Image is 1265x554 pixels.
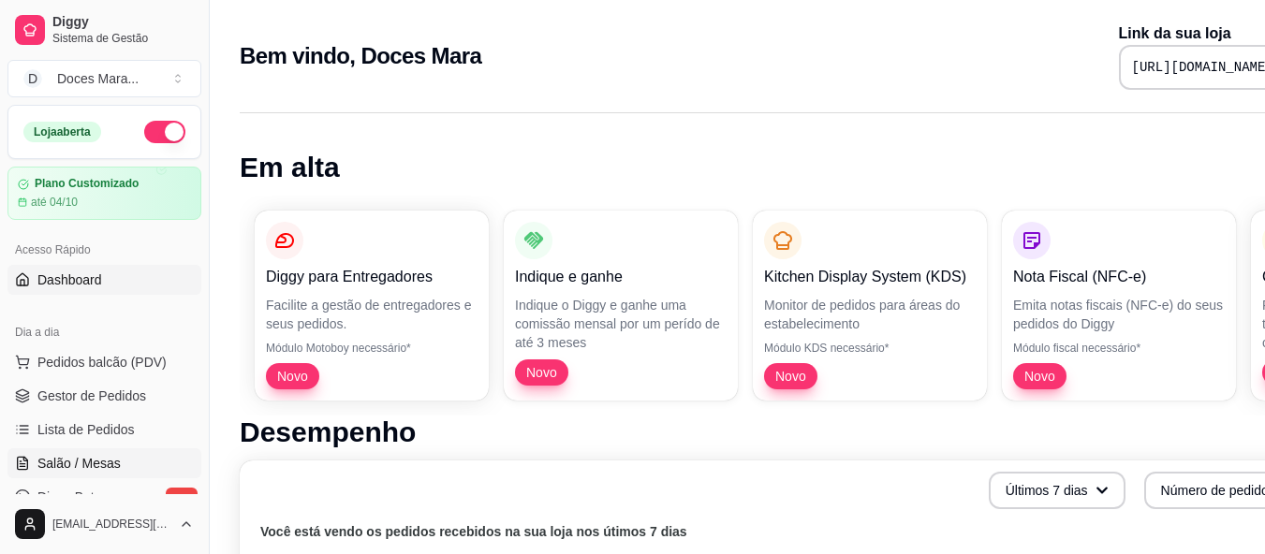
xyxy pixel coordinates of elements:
[764,296,976,333] p: Monitor de pedidos para áreas do estabelecimento
[23,122,101,142] div: Loja aberta
[515,266,727,288] p: Indique e ganhe
[7,482,201,512] a: Diggy Botnovo
[7,347,201,377] button: Pedidos balcão (PDV)
[1013,266,1225,288] p: Nota Fiscal (NFC-e)
[270,367,316,386] span: Novo
[37,454,121,473] span: Salão / Mesas
[37,488,95,506] span: Diggy Bot
[7,502,201,547] button: [EMAIL_ADDRESS][DOMAIN_NAME]
[57,69,139,88] div: Doces Mara ...
[1002,211,1236,401] button: Nota Fiscal (NFC-e)Emita notas fiscais (NFC-e) do seus pedidos do DiggyMódulo fiscal necessário*Novo
[52,14,194,31] span: Diggy
[7,265,201,295] a: Dashboard
[768,367,814,386] span: Novo
[52,517,171,532] span: [EMAIL_ADDRESS][DOMAIN_NAME]
[240,41,481,71] h2: Bem vindo, Doces Mara
[515,296,727,352] p: Indique o Diggy e ganhe uma comissão mensal por um perído de até 3 meses
[144,121,185,143] button: Alterar Status
[7,381,201,411] a: Gestor de Pedidos
[7,235,201,265] div: Acesso Rápido
[7,60,201,97] button: Select a team
[504,211,738,401] button: Indique e ganheIndique o Diggy e ganhe uma comissão mensal por um perído de até 3 mesesNovo
[37,420,135,439] span: Lista de Pedidos
[7,7,201,52] a: DiggySistema de Gestão
[7,317,201,347] div: Dia a dia
[7,167,201,220] a: Plano Customizadoaté 04/10
[1013,341,1225,356] p: Módulo fiscal necessário*
[7,448,201,478] a: Salão / Mesas
[7,415,201,445] a: Lista de Pedidos
[37,353,167,372] span: Pedidos balcão (PDV)
[266,296,478,333] p: Facilite a gestão de entregadores e seus pedidos.
[1013,296,1225,333] p: Emita notas fiscais (NFC-e) do seus pedidos do Diggy
[764,266,976,288] p: Kitchen Display System (KDS)
[989,472,1125,509] button: Últimos 7 dias
[1017,367,1063,386] span: Novo
[266,341,478,356] p: Módulo Motoboy necessário*
[31,195,78,210] article: até 04/10
[753,211,987,401] button: Kitchen Display System (KDS)Monitor de pedidos para áreas do estabelecimentoMódulo KDS necessário...
[764,341,976,356] p: Módulo KDS necessário*
[35,177,139,191] article: Plano Customizado
[52,31,194,46] span: Sistema de Gestão
[37,386,146,405] span: Gestor de Pedidos
[37,270,102,289] span: Dashboard
[260,524,687,539] text: Você está vendo os pedidos recebidos na sua loja nos útimos 7 dias
[519,363,565,382] span: Novo
[23,69,42,88] span: D
[266,266,478,288] p: Diggy para Entregadores
[255,211,489,401] button: Diggy para EntregadoresFacilite a gestão de entregadores e seus pedidos.Módulo Motoboy necessário...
